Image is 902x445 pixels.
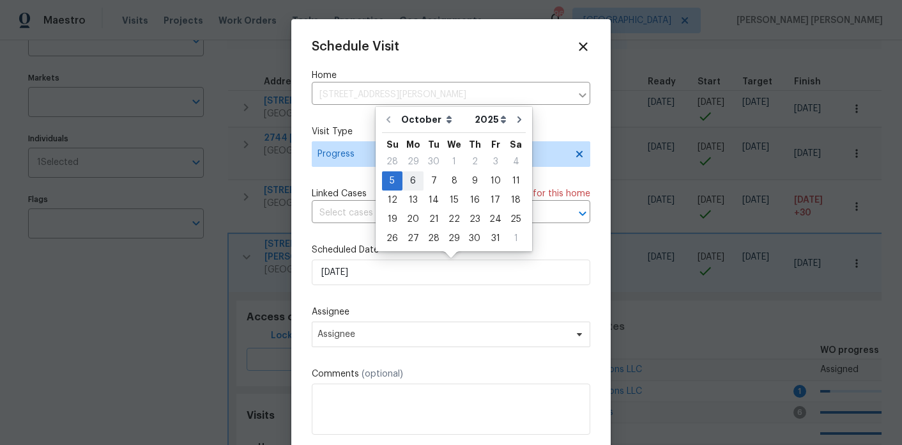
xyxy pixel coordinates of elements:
[464,230,485,247] div: 30
[362,370,403,379] span: (optional)
[317,148,566,160] span: Progress
[424,191,444,209] div: 14
[506,191,526,210] div: Sat Oct 18 2025
[485,191,506,210] div: Fri Oct 17 2025
[485,153,506,171] div: 3
[464,191,485,210] div: Thu Oct 16 2025
[464,153,485,171] div: 2
[312,306,590,318] label: Assignee
[464,229,485,248] div: Thu Oct 30 2025
[444,229,464,248] div: Wed Oct 29 2025
[382,229,402,248] div: Sun Oct 26 2025
[382,191,402,210] div: Sun Oct 12 2025
[402,172,424,190] div: 6
[312,244,590,256] label: Scheduled Date
[424,171,444,191] div: Tue Oct 07 2025
[469,140,481,149] abbr: Thursday
[312,203,554,223] input: Select cases
[312,125,590,138] label: Visit Type
[382,172,402,190] div: 5
[382,153,402,171] div: 28
[402,171,424,191] div: Mon Oct 06 2025
[424,230,444,247] div: 28
[402,210,424,228] div: 20
[424,172,444,190] div: 7
[312,69,590,82] label: Home
[402,152,424,171] div: Mon Sep 29 2025
[444,171,464,191] div: Wed Oct 08 2025
[506,152,526,171] div: Sat Oct 04 2025
[312,40,399,53] span: Schedule Visit
[444,153,464,171] div: 1
[424,152,444,171] div: Tue Sep 30 2025
[402,153,424,171] div: 29
[444,210,464,229] div: Wed Oct 22 2025
[506,230,526,247] div: 1
[382,230,402,247] div: 26
[382,152,402,171] div: Sun Sep 28 2025
[506,172,526,190] div: 11
[317,329,568,340] span: Assignee
[471,110,510,129] select: Year
[444,230,464,247] div: 29
[464,171,485,191] div: Thu Oct 09 2025
[382,191,402,209] div: 12
[312,187,367,200] span: Linked Cases
[576,40,590,54] span: Close
[424,210,444,228] div: 21
[464,152,485,171] div: Thu Oct 02 2025
[402,230,424,247] div: 27
[424,229,444,248] div: Tue Oct 28 2025
[424,210,444,229] div: Tue Oct 21 2025
[402,229,424,248] div: Mon Oct 27 2025
[398,110,471,129] select: Month
[424,191,444,210] div: Tue Oct 14 2025
[379,107,398,132] button: Go to previous month
[464,172,485,190] div: 9
[402,191,424,210] div: Mon Oct 13 2025
[386,140,399,149] abbr: Sunday
[485,191,506,209] div: 17
[485,210,506,229] div: Fri Oct 24 2025
[402,191,424,209] div: 13
[491,140,500,149] abbr: Friday
[506,153,526,171] div: 4
[485,172,506,190] div: 10
[382,210,402,228] div: 19
[510,140,522,149] abbr: Saturday
[464,210,485,229] div: Thu Oct 23 2025
[428,140,440,149] abbr: Tuesday
[574,205,592,222] button: Open
[406,140,420,149] abbr: Monday
[312,368,590,380] label: Comments
[312,260,590,285] input: M/D/YYYY
[444,191,464,209] div: 15
[485,229,506,248] div: Fri Oct 31 2025
[510,107,529,132] button: Go to next month
[402,210,424,229] div: Mon Oct 20 2025
[506,171,526,191] div: Sat Oct 11 2025
[312,85,571,105] input: Enter in an address
[424,153,444,171] div: 30
[485,152,506,171] div: Fri Oct 03 2025
[506,229,526,248] div: Sat Nov 01 2025
[444,210,464,228] div: 22
[382,171,402,191] div: Sun Oct 05 2025
[464,191,485,209] div: 16
[444,152,464,171] div: Wed Oct 01 2025
[464,210,485,228] div: 23
[485,210,506,228] div: 24
[485,230,506,247] div: 31
[506,191,526,209] div: 18
[485,171,506,191] div: Fri Oct 10 2025
[506,210,526,228] div: 25
[447,140,461,149] abbr: Wednesday
[382,210,402,229] div: Sun Oct 19 2025
[506,210,526,229] div: Sat Oct 25 2025
[444,191,464,210] div: Wed Oct 15 2025
[444,172,464,190] div: 8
